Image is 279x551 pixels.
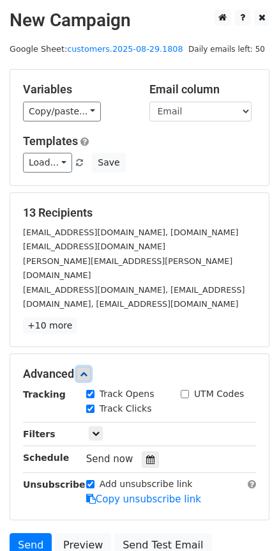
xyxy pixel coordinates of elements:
[184,44,269,54] a: Daily emails left: 50
[92,153,125,173] button: Save
[23,206,256,220] h5: 13 Recipients
[23,256,232,281] small: [PERSON_NAME][EMAIL_ADDRESS][PERSON_NAME][DOMAIN_NAME]
[215,490,279,551] iframe: Chat Widget
[23,367,256,381] h5: Advanced
[23,102,101,121] a: Copy/paste...
[100,477,193,491] label: Add unsubscribe link
[23,429,56,439] strong: Filters
[10,44,183,54] small: Google Sheet:
[23,228,239,252] small: [EMAIL_ADDRESS][DOMAIN_NAME], [DOMAIN_NAME][EMAIL_ADDRESS][DOMAIN_NAME]
[23,318,77,334] a: +10 more
[149,82,257,97] h5: Email column
[23,389,66,400] strong: Tracking
[23,453,69,463] strong: Schedule
[100,402,152,415] label: Track Clicks
[23,134,78,148] a: Templates
[86,493,201,505] a: Copy unsubscribe link
[194,387,244,401] label: UTM Codes
[67,44,183,54] a: customers.2025-08-29.1808
[86,453,133,465] span: Send now
[100,387,155,401] label: Track Opens
[23,479,86,490] strong: Unsubscribe
[23,82,130,97] h5: Variables
[184,42,269,56] span: Daily emails left: 50
[23,285,245,309] small: [EMAIL_ADDRESS][DOMAIN_NAME], [EMAIL_ADDRESS][DOMAIN_NAME], [EMAIL_ADDRESS][DOMAIN_NAME]
[10,10,269,31] h2: New Campaign
[23,153,72,173] a: Load...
